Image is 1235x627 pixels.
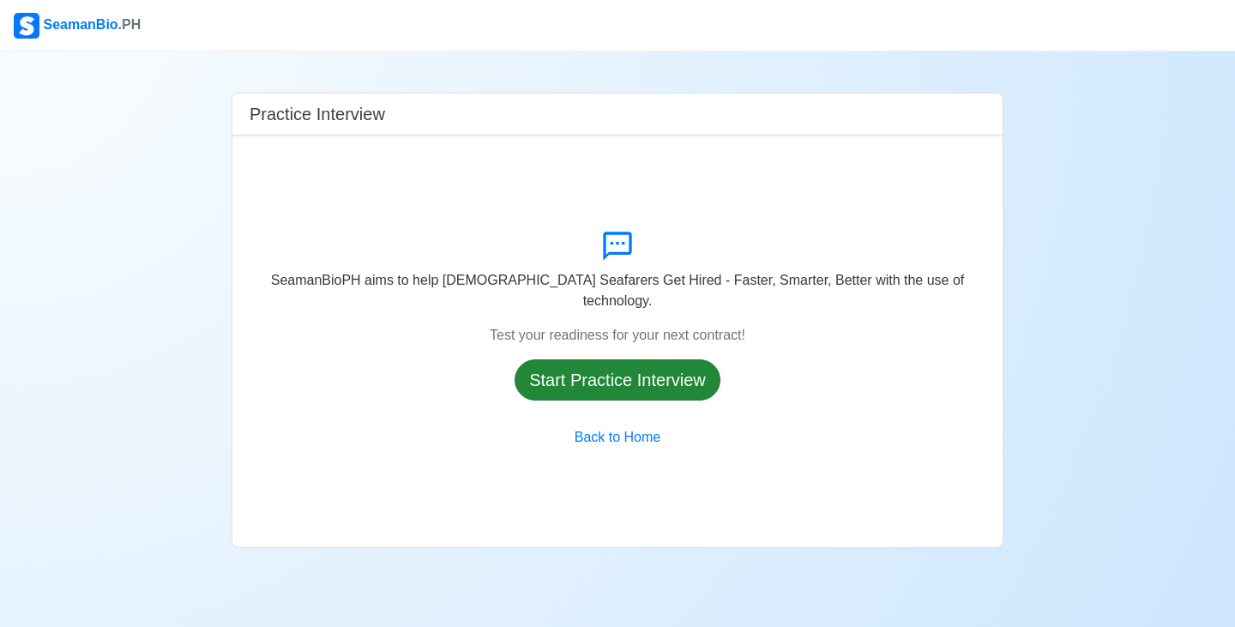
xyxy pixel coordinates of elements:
[490,325,745,346] p: Test your readiness for your next contract!
[563,421,672,454] button: Back to Home
[118,17,142,32] span: .PH
[515,359,720,401] button: Start Practice Interview
[250,104,385,124] h5: Practice Interview
[14,13,141,39] div: SeamanBio
[246,270,989,311] p: SeamanBioPH aims to help [DEMOGRAPHIC_DATA] Seafarers Get Hired - Faster, Smarter, Better with th...
[14,13,39,39] img: Logo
